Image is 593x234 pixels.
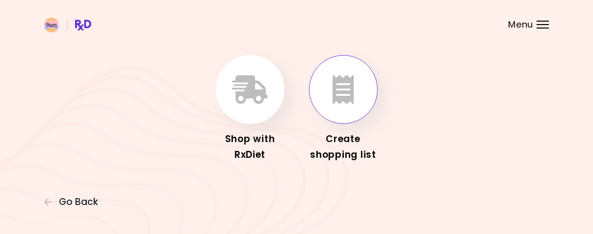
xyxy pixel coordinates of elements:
div: Create shopping list [304,131,383,163]
span: Go Back [59,197,98,207]
img: RxDiet [44,18,91,32]
span: Menu [508,20,533,29]
button: Go Back [44,197,103,207]
div: Shop with RxDiet [211,131,289,163]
